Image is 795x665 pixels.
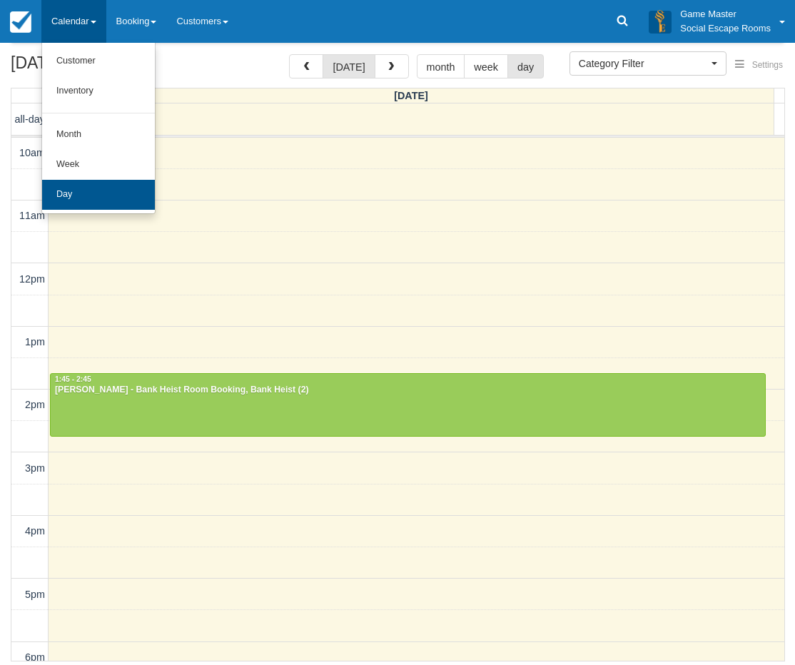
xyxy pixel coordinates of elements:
a: Month [42,120,155,150]
span: Settings [752,60,783,70]
p: Game Master [680,7,771,21]
span: 6pm [25,651,45,663]
a: Customer [42,46,155,76]
span: [DATE] [394,90,428,101]
button: day [507,54,544,78]
span: all-day [15,113,45,125]
img: A3 [649,10,672,33]
p: Social Escape Rooms [680,21,771,36]
img: checkfront-main-nav-mini-logo.png [10,11,31,33]
span: Category Filter [579,56,708,71]
a: Week [42,150,155,180]
div: [PERSON_NAME] - Bank Heist Room Booking, Bank Heist (2) [54,385,761,396]
span: 12pm [19,273,45,285]
a: 1:45 - 2:45[PERSON_NAME] - Bank Heist Room Booking, Bank Heist (2) [50,373,766,436]
button: [DATE] [323,54,375,78]
span: 2pm [25,399,45,410]
button: month [417,54,465,78]
span: 3pm [25,462,45,474]
span: 11am [19,210,45,221]
span: 1:45 - 2:45 [55,375,91,383]
ul: Calendar [41,43,156,214]
span: 10am [19,147,45,158]
button: Settings [726,55,791,76]
button: week [464,54,508,78]
span: 1pm [25,336,45,347]
a: Inventory [42,76,155,106]
button: Category Filter [569,51,726,76]
h2: [DATE] [11,54,191,81]
a: Day [42,180,155,210]
span: 4pm [25,525,45,537]
span: 5pm [25,589,45,600]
